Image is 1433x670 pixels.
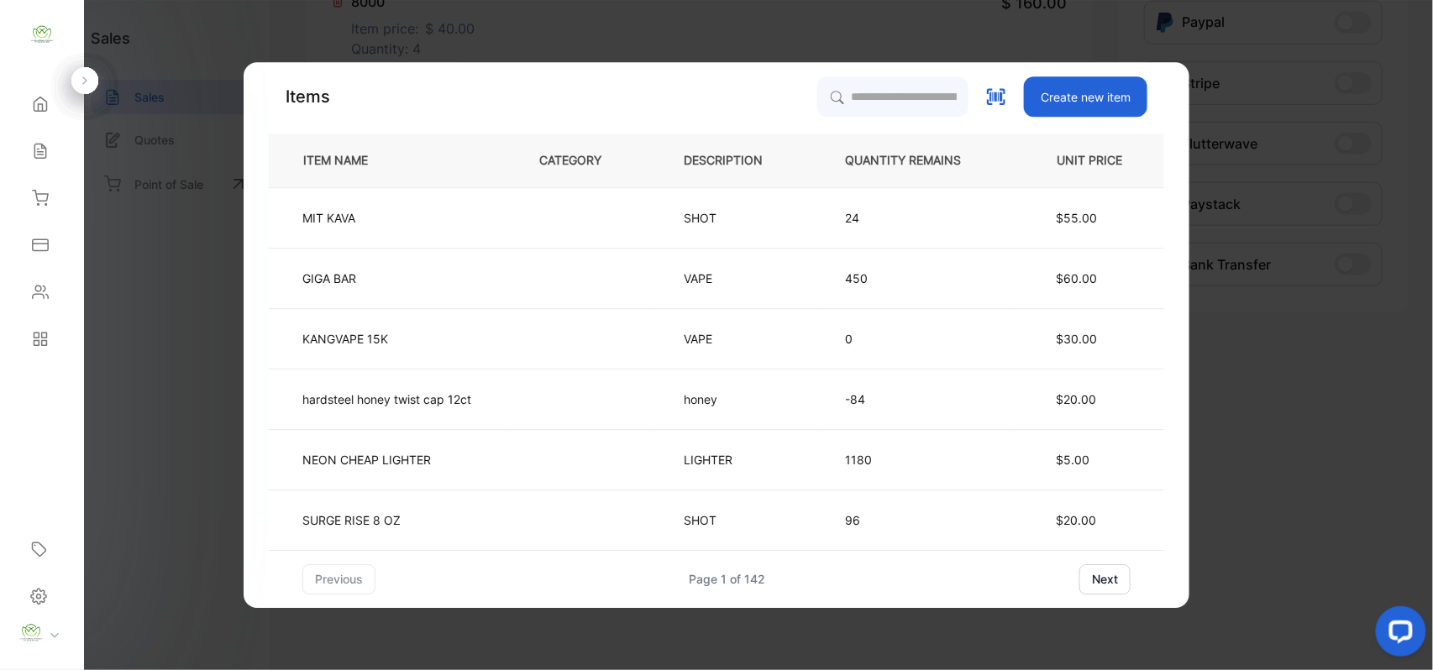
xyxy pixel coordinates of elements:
p: QUANTITY REMAINS [845,152,988,170]
p: -84 [845,390,988,408]
p: KANGVAPE 15K [302,330,388,348]
p: ITEM NAME [297,152,395,170]
span: $20.00 [1056,513,1096,527]
img: logo [29,22,55,47]
p: SHOT [684,511,728,529]
span: $30.00 [1056,332,1097,346]
p: VAPE [684,330,728,348]
span: $60.00 [1056,271,1097,285]
p: 0 [845,330,988,348]
span: $20.00 [1056,392,1096,406]
p: 96 [845,511,988,529]
p: SHOT [684,209,728,227]
p: honey [684,390,728,408]
p: MIT KAVA [302,209,376,227]
p: DESCRIPTION [684,152,790,170]
p: 450 [845,270,988,287]
p: 24 [845,209,988,227]
button: next [1079,564,1131,594]
div: Page 1 of 142 [690,570,766,588]
p: 1180 [845,451,988,468]
p: CATEGORY [539,152,628,170]
p: Items [286,84,330,109]
iframe: LiveChat chat widget [1362,599,1433,670]
span: $5.00 [1056,453,1089,467]
p: VAPE [684,270,728,287]
p: hardsteel honey twist cap 12ct [302,390,471,408]
p: LIGHTER [684,451,732,468]
button: previous [302,564,375,594]
p: UNIT PRICE [1043,152,1136,170]
p: GIGA BAR [302,270,376,287]
span: $55.00 [1056,211,1097,225]
img: profile [18,620,44,646]
p: SURGE RISE 8 OZ [302,511,401,529]
p: NEON CHEAP LIGHTER [302,451,431,468]
button: Create new item [1024,76,1147,117]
